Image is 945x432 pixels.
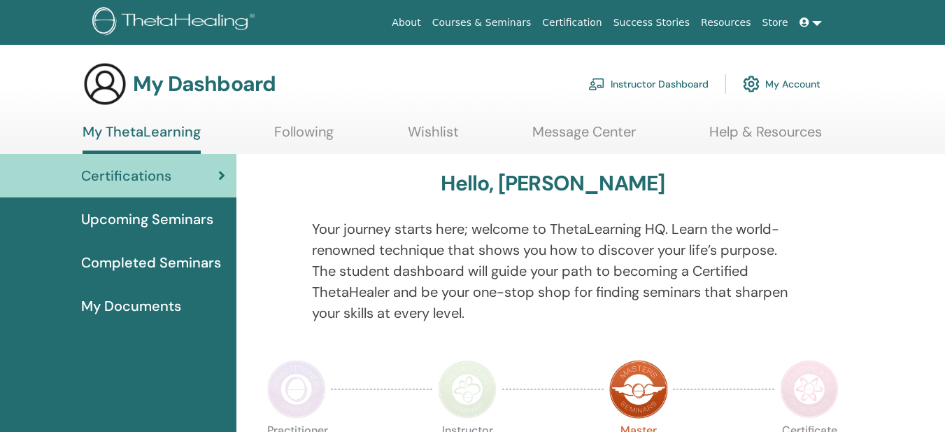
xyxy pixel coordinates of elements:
[532,123,636,151] a: Message Center
[81,209,213,230] span: Upcoming Seminars
[312,218,794,323] p: Your journey starts here; welcome to ThetaLearning HQ. Learn the world-renowned technique that sh...
[83,62,127,106] img: generic-user-icon.jpg
[757,10,794,36] a: Store
[780,360,839,419] img: Certificate of Science
[133,71,276,97] h3: My Dashboard
[588,78,605,90] img: chalkboard-teacher.svg
[386,10,426,36] a: About
[81,252,221,273] span: Completed Seminars
[408,123,459,151] a: Wishlist
[427,10,537,36] a: Courses & Seminars
[274,123,334,151] a: Following
[695,10,757,36] a: Resources
[537,10,607,36] a: Certification
[588,69,709,99] a: Instructor Dashboard
[438,360,497,419] img: Instructor
[743,69,820,99] a: My Account
[608,10,695,36] a: Success Stories
[83,123,201,154] a: My ThetaLearning
[81,295,181,316] span: My Documents
[441,171,665,196] h3: Hello, [PERSON_NAME]
[743,72,760,96] img: cog.svg
[709,123,822,151] a: Help & Resources
[267,360,326,419] img: Practitioner
[92,7,260,39] img: logo.png
[609,360,668,419] img: Master
[81,165,171,186] span: Certifications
